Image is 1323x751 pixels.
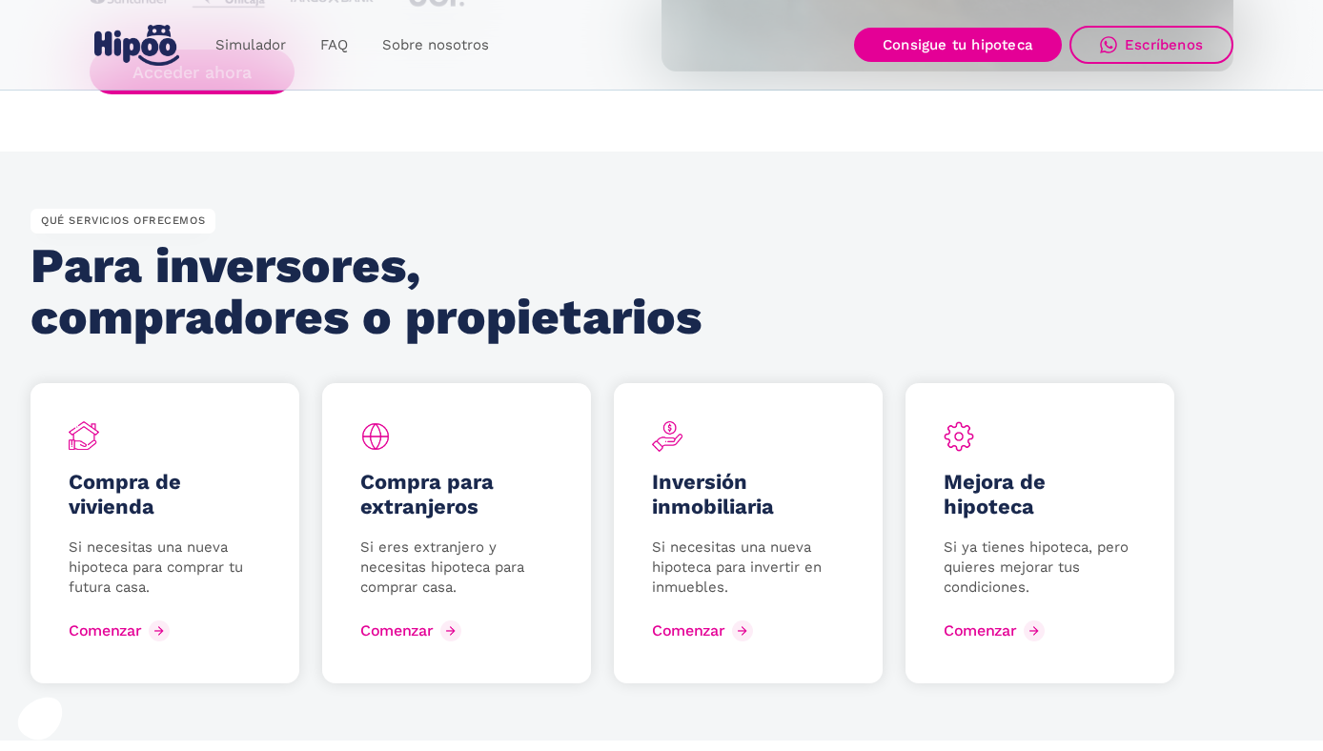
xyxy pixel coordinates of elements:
[854,28,1062,62] a: Consigue tu hipoteca
[69,616,174,646] a: Comenzar
[652,538,845,598] p: Si necesitas una nueva hipoteca para invertir en inmuebles.
[944,616,1049,646] a: Comenzar
[69,470,261,519] h5: Compra de vivienda
[944,470,1136,519] h5: Mejora de hipoteca
[652,621,724,639] div: Comenzar
[90,17,183,73] a: home
[69,538,261,598] p: Si necesitas una nueva hipoteca para comprar tu futura casa.
[69,621,141,639] div: Comenzar
[31,240,714,343] h2: Para inversores, compradores o propietarios
[944,621,1016,639] div: Comenzar
[360,616,466,646] a: Comenzar
[198,27,303,64] a: Simulador
[360,538,553,598] p: Si eres extranjero y necesitas hipoteca para comprar casa.
[360,470,553,519] h5: Compra para extranjeros
[944,538,1136,598] p: Si ya tienes hipoteca, pero quieres mejorar tus condiciones.
[1069,26,1233,64] a: Escríbenos
[1125,36,1203,53] div: Escríbenos
[360,621,433,639] div: Comenzar
[652,470,845,519] h5: Inversión inmobiliaria
[31,209,215,233] div: QUÉ SERVICIOS OFRECEMOS
[652,616,758,646] a: Comenzar
[303,27,365,64] a: FAQ
[365,27,506,64] a: Sobre nosotros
